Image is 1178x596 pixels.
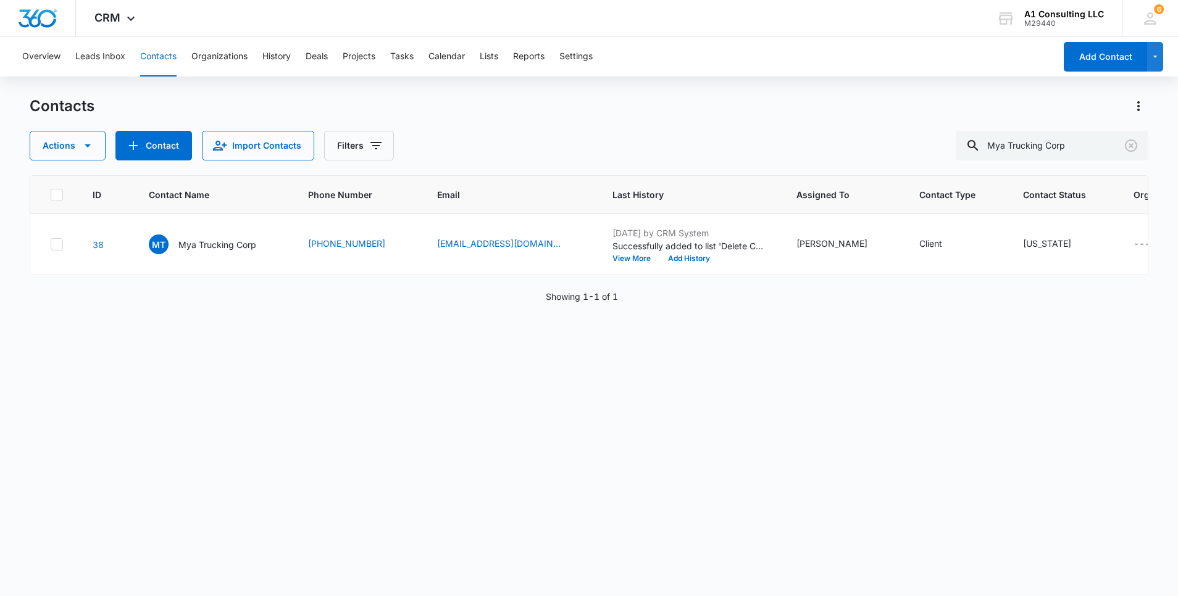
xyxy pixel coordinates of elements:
button: Actions [30,131,106,160]
button: Overview [22,37,61,77]
h1: Contacts [30,97,94,115]
button: Add Contact [1064,42,1147,72]
button: Actions [1129,96,1148,116]
a: Navigate to contact details page for Mya Trucking Corp [93,239,104,250]
button: Organizations [191,37,248,77]
button: Add History [659,255,719,262]
span: Contact Type [919,188,975,201]
div: [US_STATE] [1023,237,1071,250]
div: Contact Name - Mya Trucking Corp - Select to Edit Field [149,234,278,254]
div: account id [1024,19,1104,28]
div: [PERSON_NAME] [796,237,867,250]
div: Contact Type - Client - Select to Edit Field [919,237,964,252]
div: Client [919,237,942,250]
div: Phone Number - (718) 510-7585 - Select to Edit Field [308,237,407,252]
button: Deals [306,37,328,77]
span: Contact Name [149,188,261,201]
a: [PHONE_NUMBER] [308,237,385,250]
button: Settings [559,37,593,77]
div: Assigned To - Jeannette Uribe - Select to Edit Field [796,237,890,252]
p: [DATE] by CRM System [612,226,767,239]
span: Phone Number [308,188,407,201]
div: Contact Status - New Jersey - Select to Edit Field [1023,237,1093,252]
button: Clear [1121,136,1141,155]
button: Leads Inbox [75,37,125,77]
span: Assigned To [796,188,872,201]
p: Mya Trucking Corp [178,238,256,251]
div: --- [1134,237,1150,252]
button: Add Contact [115,131,192,160]
p: Successfully added to list 'Delete Contact '. [612,239,767,252]
span: ID [93,188,101,201]
button: Filters [324,131,394,160]
div: notifications count [1154,4,1164,14]
span: Contact Status [1023,188,1086,201]
button: Tasks [390,37,414,77]
span: CRM [94,11,120,24]
span: 6 [1154,4,1164,14]
div: Email - sosasteg@yahoo.com - Select to Edit Field [437,237,583,252]
button: Calendar [428,37,465,77]
button: View More [612,255,659,262]
button: Projects [343,37,375,77]
span: MT [149,234,169,254]
button: Reports [513,37,545,77]
input: Search Contacts [956,131,1148,160]
button: Import Contacts [202,131,314,160]
span: Last History [612,188,749,201]
a: [EMAIL_ADDRESS][DOMAIN_NAME] [437,237,561,250]
button: Contacts [140,37,177,77]
div: account name [1024,9,1104,19]
div: Organization - - Select to Edit Field [1134,237,1172,252]
button: Lists [480,37,498,77]
p: Showing 1-1 of 1 [546,290,618,303]
button: History [262,37,291,77]
span: Email [437,188,565,201]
